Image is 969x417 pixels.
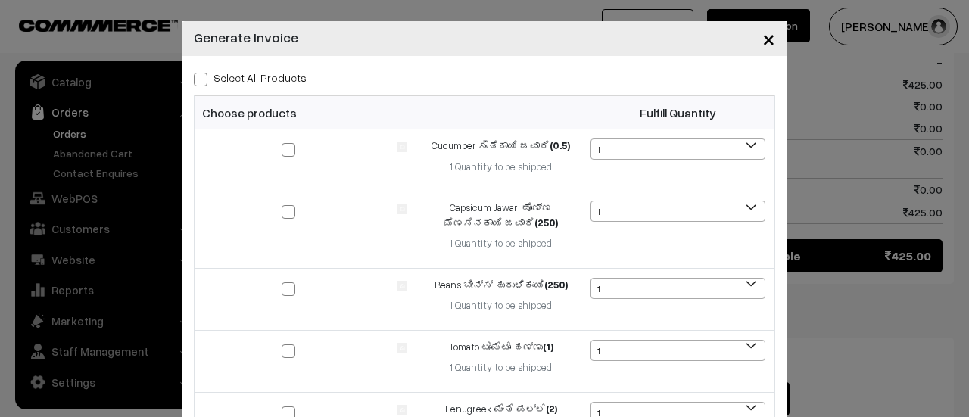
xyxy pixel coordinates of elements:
strong: (250) [544,279,568,291]
img: product.jpg [397,405,407,415]
div: 1 Quantity to be shipped [430,360,572,375]
h4: Generate Invoice [194,27,298,48]
span: 1 [590,201,765,222]
span: 1 [591,201,765,223]
div: Cucumber ಸೌತೆಕಾಯಿ ಜವಾರಿ [430,138,572,154]
button: Close [750,15,787,62]
strong: (1) [543,341,553,353]
strong: (2) [546,403,557,415]
span: 1 [591,341,765,362]
span: 1 [590,340,765,361]
strong: (250) [534,216,558,229]
span: 1 [591,279,765,300]
img: product.jpg [397,204,407,213]
div: 1 Quantity to be shipped [430,298,572,313]
span: 1 [591,139,765,160]
th: Fulfill Quantity [581,96,775,129]
th: Choose products [195,96,581,129]
div: 1 Quantity to be shipped [430,236,572,251]
img: product.jpg [397,142,407,151]
span: 1 [590,138,765,160]
span: × [762,24,775,52]
img: product.jpg [397,281,407,291]
div: Beans ಬೀನ್ಸ್ ಹುರುಳಿಕಾಯಿ [430,278,572,293]
label: Select all Products [194,70,307,86]
div: Capsicum Jawari ಡೊಣ್ಣ ಮೆಣಸಿನಕಾಯಿ ಜವಾರಿ [430,201,572,230]
div: Fenugreek ಮೆಂತೆ ಪಲ್ಲೆ [430,402,572,417]
span: 1 [590,278,765,299]
strong: (0.5) [550,139,570,151]
div: 1 Quantity to be shipped [430,160,572,175]
img: product.jpg [397,343,407,353]
div: Tomato ಟೊಮೆಟೊ ಹಣ್ಣು [430,340,572,355]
